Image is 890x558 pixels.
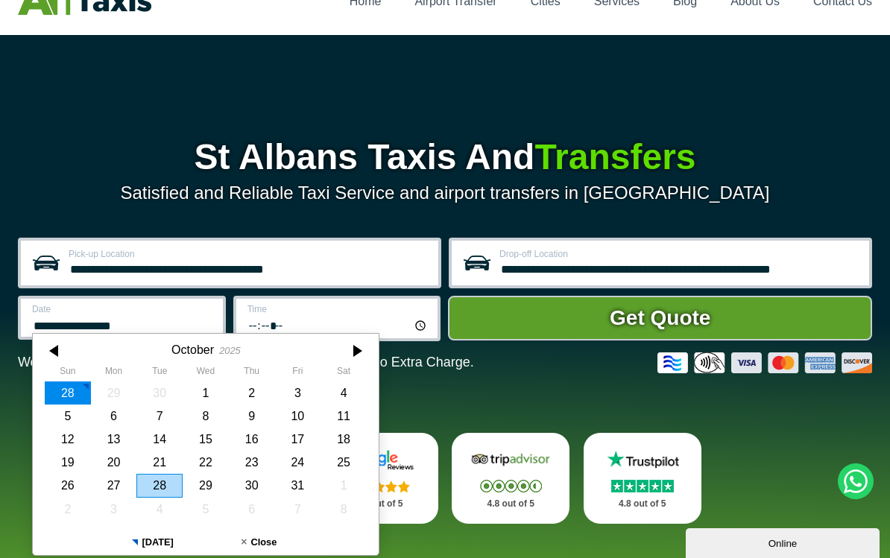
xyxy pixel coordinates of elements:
[206,530,312,555] button: Close
[45,366,91,381] th: Sunday
[274,474,321,497] div: 31 October 2025
[274,451,321,474] div: 24 October 2025
[99,530,206,555] button: [DATE]
[136,405,183,428] div: 07 October 2025
[247,305,429,314] label: Time
[686,525,883,558] iframe: chat widget
[136,498,183,521] div: 04 November 2025
[45,474,91,497] div: 26 October 2025
[611,480,674,492] img: Stars
[303,355,474,370] span: The Car at No Extra Charge.
[136,428,183,451] div: 14 October 2025
[600,449,685,471] img: Trustpilot
[136,366,183,381] th: Tuesday
[183,405,229,428] div: 08 October 2025
[91,474,137,497] div: 27 October 2025
[448,296,872,340] button: Get Quote
[274,498,321,521] div: 07 November 2025
[136,451,183,474] div: 21 October 2025
[321,381,367,405] div: 04 October 2025
[229,381,275,405] div: 02 October 2025
[91,405,137,428] div: 06 October 2025
[32,305,214,314] label: Date
[584,433,701,524] a: Trustpilot Stars 4.8 out of 5
[45,381,91,405] div: 28 September 2025
[91,381,137,405] div: 29 September 2025
[229,428,275,451] div: 16 October 2025
[45,428,91,451] div: 12 October 2025
[468,495,553,513] p: 4.8 out of 5
[229,451,275,474] div: 23 October 2025
[321,405,367,428] div: 11 October 2025
[219,345,240,356] div: 2025
[499,250,860,259] label: Drop-off Location
[229,498,275,521] div: 06 November 2025
[321,474,367,497] div: 01 November 2025
[183,428,229,451] div: 15 October 2025
[136,474,183,497] div: 28 October 2025
[18,183,872,203] p: Satisfied and Reliable Taxi Service and airport transfers in [GEOGRAPHIC_DATA]
[45,498,91,521] div: 02 November 2025
[274,428,321,451] div: 17 October 2025
[171,343,214,357] div: October
[45,451,91,474] div: 19 October 2025
[452,433,569,524] a: Tripadvisor Stars 4.8 out of 5
[274,381,321,405] div: 03 October 2025
[229,474,275,497] div: 30 October 2025
[600,495,685,513] p: 4.8 out of 5
[274,405,321,428] div: 10 October 2025
[136,381,183,405] div: 30 September 2025
[274,366,321,381] th: Friday
[91,498,137,521] div: 03 November 2025
[91,428,137,451] div: 13 October 2025
[183,498,229,521] div: 05 November 2025
[18,139,872,175] h1: St Albans Taxis And
[657,352,872,373] img: Credit And Debit Cards
[183,474,229,497] div: 29 October 2025
[321,366,367,381] th: Saturday
[69,250,429,259] label: Pick-up Location
[321,498,367,521] div: 08 November 2025
[468,449,553,471] img: Tripadvisor
[18,355,474,370] p: We Now Accept Card & Contactless Payment In
[91,366,137,381] th: Monday
[534,137,695,177] span: Transfers
[229,366,275,381] th: Thursday
[183,451,229,474] div: 22 October 2025
[183,381,229,405] div: 01 October 2025
[229,405,275,428] div: 09 October 2025
[480,480,542,492] img: Stars
[183,366,229,381] th: Wednesday
[321,451,367,474] div: 25 October 2025
[91,451,137,474] div: 20 October 2025
[45,405,91,428] div: 05 October 2025
[321,428,367,451] div: 18 October 2025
